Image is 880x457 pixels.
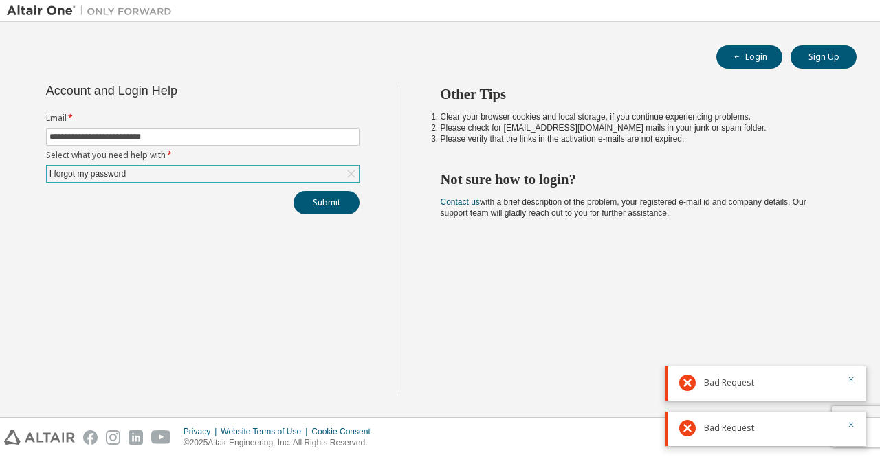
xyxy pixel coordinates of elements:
[46,85,297,96] div: Account and Login Help
[704,423,754,434] span: Bad Request
[221,426,311,437] div: Website Terms of Use
[129,430,143,445] img: linkedin.svg
[441,197,806,218] span: with a brief description of the problem, your registered e-mail id and company details. Our suppo...
[46,150,360,161] label: Select what you need help with
[441,133,833,144] li: Please verify that the links in the activation e-mails are not expired.
[184,437,379,449] p: © 2025 Altair Engineering, Inc. All Rights Reserved.
[47,166,359,182] div: I forgot my password
[441,85,833,103] h2: Other Tips
[441,197,480,207] a: Contact us
[704,377,754,388] span: Bad Request
[47,166,128,181] div: I forgot my password
[294,191,360,214] button: Submit
[106,430,120,445] img: instagram.svg
[441,122,833,133] li: Please check for [EMAIL_ADDRESS][DOMAIN_NAME] mails in your junk or spam folder.
[441,170,833,188] h2: Not sure how to login?
[46,113,360,124] label: Email
[83,430,98,445] img: facebook.svg
[311,426,378,437] div: Cookie Consent
[441,111,833,122] li: Clear your browser cookies and local storage, if you continue experiencing problems.
[151,430,171,445] img: youtube.svg
[716,45,782,69] button: Login
[4,430,75,445] img: altair_logo.svg
[791,45,857,69] button: Sign Up
[184,426,221,437] div: Privacy
[7,4,179,18] img: Altair One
